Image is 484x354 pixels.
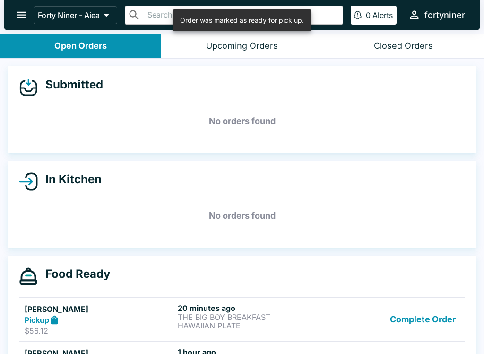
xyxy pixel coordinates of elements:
h4: Submitted [38,78,103,92]
h5: [PERSON_NAME] [25,303,174,315]
input: Search orders by name or phone number [145,9,339,22]
h5: No orders found [19,104,465,138]
button: open drawer [9,3,34,27]
p: $56.12 [25,326,174,336]
h5: No orders found [19,199,465,233]
button: Complete Order [386,303,459,336]
p: Forty Niner - Aiea [38,10,100,20]
div: Upcoming Orders [206,41,278,52]
h4: Food Ready [38,267,110,281]
h6: 20 minutes ago [178,303,327,313]
strong: Pickup [25,315,49,325]
p: HAWAIIAN PLATE [178,321,327,330]
p: Alerts [372,10,393,20]
p: THE BIG BOY BREAKFAST [178,313,327,321]
div: Closed Orders [374,41,433,52]
a: [PERSON_NAME]Pickup$56.1220 minutes agoTHE BIG BOY BREAKFASTHAWAIIAN PLATEComplete Order [19,297,465,342]
h4: In Kitchen [38,172,102,186]
button: fortyniner [404,5,469,25]
div: Order was marked as ready for pick up. [180,12,304,28]
button: Forty Niner - Aiea [34,6,117,24]
p: 0 [366,10,371,20]
div: Open Orders [54,41,107,52]
div: fortyniner [424,9,465,21]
